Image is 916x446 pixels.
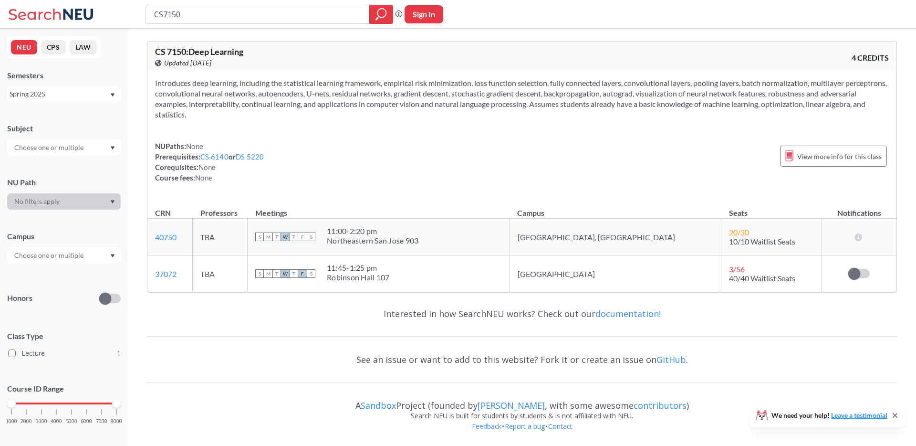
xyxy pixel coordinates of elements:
[7,331,121,341] span: Class Type
[155,208,171,218] div: CRN
[110,254,115,258] svg: Dropdown arrow
[7,123,121,134] div: Subject
[81,419,92,424] span: 6000
[510,219,721,255] td: [GEOGRAPHIC_DATA], [GEOGRAPHIC_DATA]
[186,142,203,150] span: None
[11,40,37,54] button: NEU
[147,411,897,421] div: Search NEU is built for students by students & is not affiliated with NEU.
[147,392,897,411] div: A Project (founded by , with some awesome )
[510,255,721,292] td: [GEOGRAPHIC_DATA]
[298,233,307,241] span: F
[361,400,396,411] a: Sandbox
[375,8,387,21] svg: magnifying glass
[7,193,121,210] div: Dropdown arrow
[248,198,510,219] th: Meetings
[110,200,115,204] svg: Dropdown arrow
[327,273,389,282] div: Robinson Hall 107
[193,255,248,292] td: TBA
[822,198,896,219] th: Notifications
[36,419,47,424] span: 3000
[7,86,121,102] div: Spring 2025Dropdown arrow
[155,46,243,57] span: CS 7150 : Deep Learning
[634,400,687,411] a: contributors
[272,233,281,241] span: T
[193,198,248,219] th: Professors
[290,233,298,241] span: T
[236,152,264,161] a: DS 5220
[96,419,107,424] span: 7000
[272,269,281,278] span: T
[729,237,795,246] span: 10/10 Waitlist Seats
[147,300,897,328] div: Interested in how SearchNEU works? Check out our
[281,269,290,278] span: W
[51,419,62,424] span: 4000
[147,421,897,446] div: • •
[478,400,545,411] a: [PERSON_NAME]
[10,250,90,261] input: Choose one or multiple
[307,233,315,241] span: S
[504,422,545,431] a: Report a bug
[729,228,749,237] span: 20 / 30
[7,383,121,394] p: Course ID Range
[327,226,418,236] div: 11:00 - 2:20 pm
[200,152,229,161] a: CS 6140
[290,269,298,278] span: T
[729,265,745,274] span: 3 / 56
[771,412,887,419] span: We need your help!
[155,233,177,242] a: 40750
[471,422,502,431] a: Feedback
[153,6,363,22] input: Class, professor, course number, "phrase"
[70,40,97,54] button: LAW
[7,231,121,242] div: Campus
[298,269,307,278] span: F
[193,219,248,255] td: TBA
[155,141,264,183] div: NUPaths: Prerequisites: or Corequisites: Course fees:
[10,89,109,99] div: Spring 2025
[797,150,882,162] span: View more info for this class
[510,198,721,219] th: Campus
[7,70,121,81] div: Semesters
[264,269,272,278] span: M
[7,177,121,188] div: NU Path
[255,233,264,241] span: S
[721,198,822,219] th: Seats
[7,139,121,156] div: Dropdown arrow
[111,419,122,424] span: 8000
[21,419,32,424] span: 2000
[6,419,17,424] span: 1000
[281,233,290,241] span: W
[729,274,795,283] span: 40/40 Waitlist Seats
[110,146,115,150] svg: Dropdown arrow
[147,346,897,373] div: See an issue or want to add to this website? Fork it or create an issue on .
[66,419,77,424] span: 5000
[831,411,887,419] a: Leave a testimonial
[117,348,121,359] span: 1
[548,422,573,431] a: Contact
[8,347,121,360] label: Lecture
[307,269,315,278] span: S
[110,93,115,97] svg: Dropdown arrow
[41,40,66,54] button: CPS
[155,78,889,120] section: Introduces deep learning, including the statistical learning framework, empirical risk minimizati...
[198,163,216,171] span: None
[195,173,212,182] span: None
[327,263,389,273] div: 11:45 - 1:25 pm
[595,308,661,319] a: documentation!
[7,293,32,304] p: Honors
[155,269,177,278] a: 37072
[327,236,418,245] div: Northeastern San Jose 903
[264,233,272,241] span: M
[852,53,889,63] span: 4 CREDITS
[656,354,686,365] a: GitHub
[255,269,264,278] span: S
[405,5,443,23] button: Sign In
[164,58,211,68] span: Updated [DATE]
[7,247,121,264] div: Dropdown arrow
[369,5,393,24] div: magnifying glass
[10,142,90,153] input: Choose one or multiple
